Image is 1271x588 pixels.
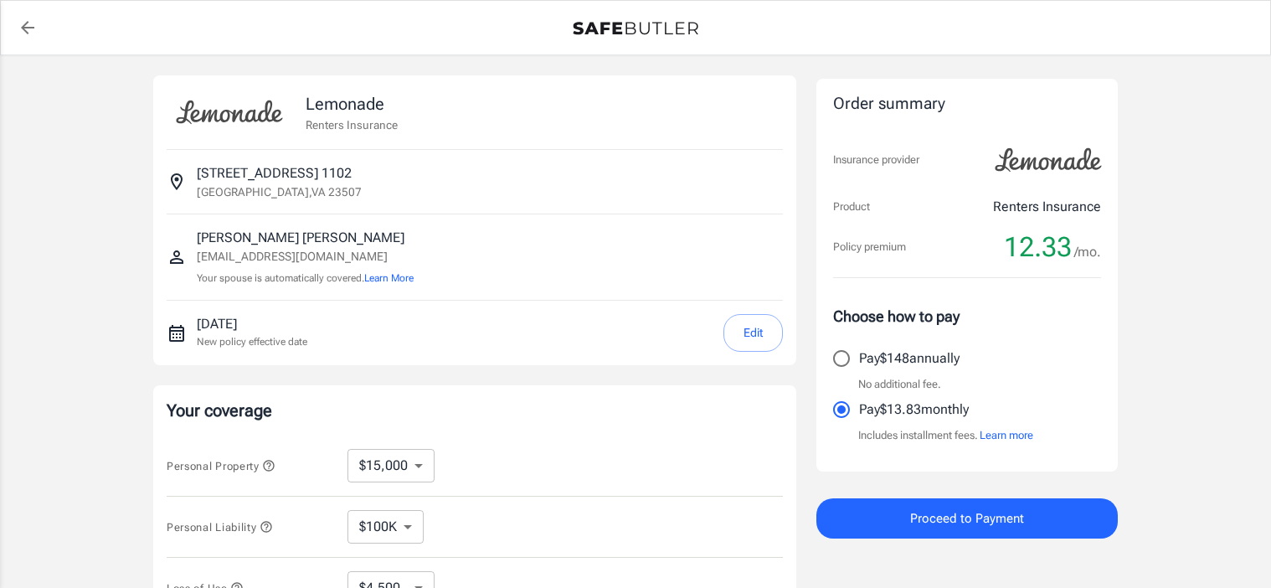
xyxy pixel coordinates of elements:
div: Order summary [833,92,1101,116]
p: [PERSON_NAME] [PERSON_NAME] [197,228,414,248]
p: Insurance provider [833,152,919,168]
p: No additional fee. [858,376,941,393]
p: Renters Insurance [993,197,1101,217]
svg: New policy start date [167,323,187,343]
button: Edit [723,314,783,352]
p: Renters Insurance [306,116,398,133]
p: Lemonade [306,91,398,116]
p: Policy premium [833,239,906,255]
button: Learn more [980,427,1033,444]
span: /mo. [1074,240,1101,264]
p: Your spouse is automatically covered. [197,271,414,286]
p: Product [833,199,870,215]
p: Your coverage [167,399,783,422]
p: [EMAIL_ADDRESS][DOMAIN_NAME] [197,248,414,266]
p: New policy effective date [197,334,307,349]
button: Learn More [364,271,414,286]
span: Proceed to Payment [910,508,1024,529]
p: [GEOGRAPHIC_DATA] , VA 23507 [197,183,362,200]
p: Pay $13.83 monthly [859,400,969,420]
span: Personal Liability [167,521,273,534]
p: [STREET_ADDRESS] 1102 [197,163,352,183]
img: Lemonade [985,137,1111,183]
img: Lemonade [167,89,292,136]
svg: Insured person [167,247,187,267]
button: Personal Liability [167,517,273,537]
p: Choose how to pay [833,305,1101,328]
svg: Insured address [167,172,187,192]
p: Includes installment fees. [858,427,1033,444]
button: Personal Property [167,456,275,476]
p: Pay $148 annually [859,348,960,369]
span: Personal Property [167,460,275,472]
p: [DATE] [197,314,307,334]
button: Proceed to Payment [816,498,1118,539]
span: 12.33 [1004,230,1072,264]
img: Back to quotes [573,22,698,35]
a: back to quotes [11,11,44,44]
